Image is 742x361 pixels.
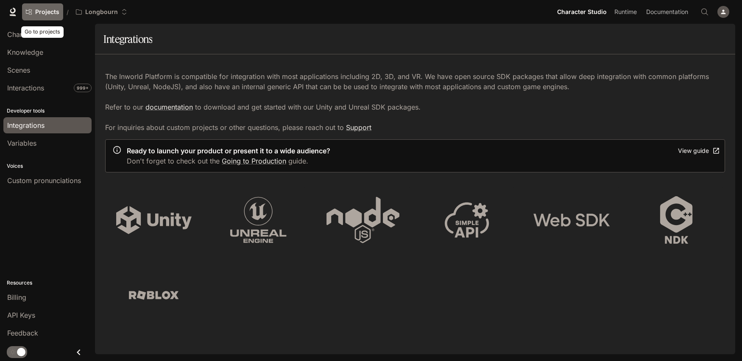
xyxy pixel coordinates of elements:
[696,3,713,20] button: Open Command Menu
[222,157,286,165] a: Going to Production
[676,144,721,158] a: View guide
[646,7,688,17] span: Documentation
[35,8,59,16] span: Projects
[127,146,330,156] p: Ready to launch your product or present it to a wide audience?
[557,7,607,17] span: Character Studio
[643,3,695,20] a: Documentation
[611,3,642,20] a: Runtime
[145,103,193,111] a: documentation
[85,8,118,16] p: Longbourn
[614,7,637,17] span: Runtime
[554,3,610,20] a: Character Studio
[22,3,63,20] a: Go to projects
[127,156,330,166] p: Don't forget to check out the guide.
[105,71,725,133] p: The Inworld Platform is compatible for integration with most applications including 2D, 3D, and V...
[72,3,131,20] button: Open workspace menu
[63,8,72,17] div: /
[346,123,371,132] a: Support
[103,31,152,48] h1: Integrations
[678,146,709,156] div: View guide
[21,26,64,38] div: Go to projects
